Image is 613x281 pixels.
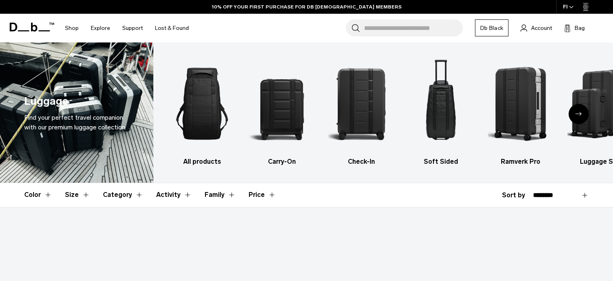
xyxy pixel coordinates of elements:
[249,55,314,167] a: Db Carry-On
[24,183,52,207] button: Toggle Filter
[488,55,553,167] li: 5 / 6
[103,183,143,207] button: Toggle Filter
[65,14,79,42] a: Shop
[575,24,585,32] span: Bag
[488,55,553,167] a: Db Ramverk Pro
[249,55,314,153] img: Db
[156,183,192,207] button: Toggle Filter
[249,157,314,167] h3: Carry-On
[408,55,473,167] li: 4 / 6
[249,183,276,207] button: Toggle Price
[24,93,68,110] h1: Luggage
[205,183,236,207] button: Toggle Filter
[408,157,473,167] h3: Soft Sided
[328,55,394,153] img: Db
[122,14,143,42] a: Support
[408,55,473,153] img: Db
[488,157,553,167] h3: Ramverk Pro
[169,55,235,167] a: Db All products
[564,23,585,33] button: Bag
[328,55,394,167] a: Db Check-In
[531,24,552,32] span: Account
[249,55,314,167] li: 2 / 6
[475,19,508,36] a: Db Black
[65,183,90,207] button: Toggle Filter
[521,23,552,33] a: Account
[569,104,589,124] div: Next slide
[59,14,195,42] nav: Main Navigation
[169,55,235,153] img: Db
[488,55,553,153] img: Db
[155,14,189,42] a: Lost & Found
[91,14,110,42] a: Explore
[408,55,473,167] a: Db Soft Sided
[328,55,394,167] li: 3 / 6
[24,114,126,131] span: Find your perfect travel companion with our premium luggage collection.
[169,157,235,167] h3: All products
[328,157,394,167] h3: Check-In
[212,3,402,11] a: 10% OFF YOUR FIRST PURCHASE FOR DB [DEMOGRAPHIC_DATA] MEMBERS
[169,55,235,167] li: 1 / 6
